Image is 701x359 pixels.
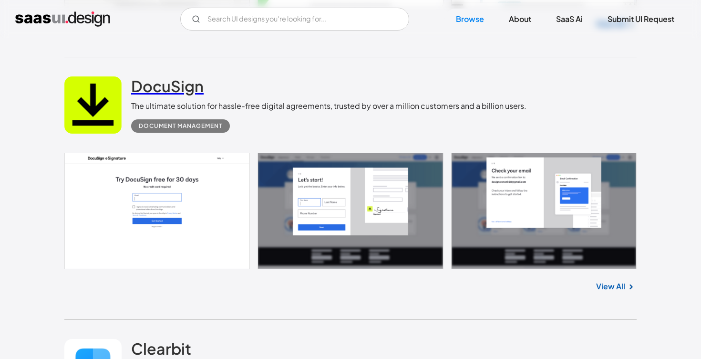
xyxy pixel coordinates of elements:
a: Submit UI Request [596,9,686,30]
a: About [497,9,543,30]
input: Search UI designs you're looking for... [180,8,409,31]
a: SaaS Ai [545,9,594,30]
div: Document Management [139,120,222,132]
div: The ultimate solution for hassle-free digital agreements, trusted by over a million customers and... [131,100,526,112]
form: Email Form [180,8,409,31]
h2: DocuSign [131,76,204,95]
a: Browse [444,9,495,30]
a: DocuSign [131,76,204,100]
a: View All [596,281,625,292]
h2: Clearbit [131,339,191,358]
a: home [15,11,110,27]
